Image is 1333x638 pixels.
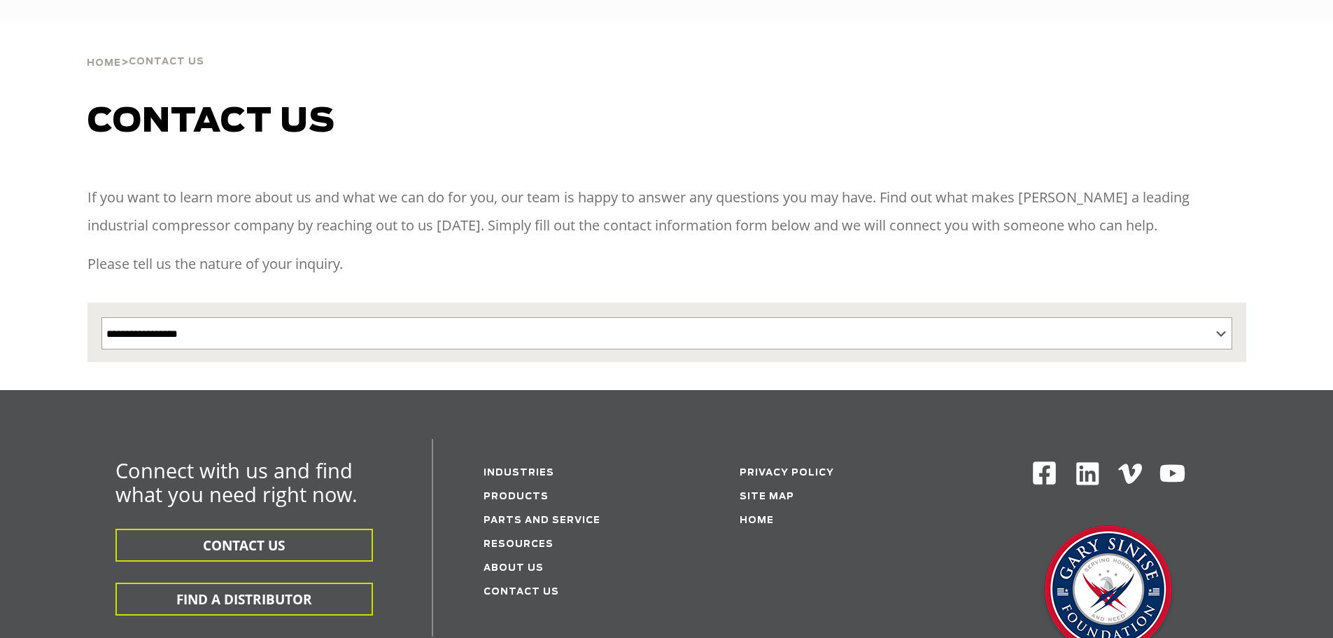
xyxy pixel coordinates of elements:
img: Vimeo [1118,464,1142,484]
span: Contact Us [129,57,204,67]
a: Contact Us [484,588,559,597]
span: Home [87,59,121,68]
a: Home [87,56,121,69]
a: Products [484,492,549,501]
a: Resources [484,540,553,549]
span: Connect with us and find what you need right now. [115,457,358,508]
img: Youtube [1159,460,1186,487]
button: FIND A DISTRIBUTOR [115,583,373,616]
a: Parts and service [484,516,600,525]
a: Home [740,516,774,525]
a: Industries [484,469,554,478]
button: CONTACT US [115,529,373,562]
a: Privacy Policy [740,469,834,478]
div: > [87,21,204,74]
a: Site Map [740,492,794,501]
p: Please tell us the nature of your inquiry. [87,250,1246,278]
img: Facebook [1031,460,1057,486]
img: Linkedin [1074,460,1101,487]
p: If you want to learn more about us and what we can do for you, our team is happy to answer any qu... [87,183,1246,240]
a: About Us [484,564,544,573]
span: Contact us [87,105,335,139]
